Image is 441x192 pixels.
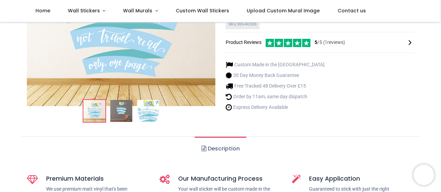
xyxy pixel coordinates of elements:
[123,7,152,14] span: Wall Murals
[176,7,229,14] span: Custom Wall Stickers
[83,100,105,122] img: The World Is A Book Travel Quote Wall Sticker
[110,100,132,122] img: WS-46506-02
[413,165,434,185] iframe: Brevo live chat
[68,7,100,14] span: Wall Stickers
[226,61,325,68] li: Custom Made in the [GEOGRAPHIC_DATA]
[226,72,325,79] li: 30 Day Money Back Guarantee
[226,104,325,111] li: Express Delivery Available
[226,38,414,47] div: Product Reviews
[247,7,320,14] span: Upload Custom Mural Image
[137,100,159,122] img: WS-46506-03
[35,7,50,14] span: Home
[226,93,325,100] li: Order by 11am, same day dispatch
[178,174,281,183] h5: Our Manufacturing Process
[195,137,246,161] a: Description
[46,174,149,183] h5: Premium Materials
[226,82,325,90] li: Free Tracked 48 Delivery Over £15
[226,19,259,29] div: SKU: WS-46506
[315,39,345,46] span: /5 ( 1 reviews)
[309,174,414,183] h5: Easy Application
[338,7,366,14] span: Contact us
[315,39,317,45] span: 5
